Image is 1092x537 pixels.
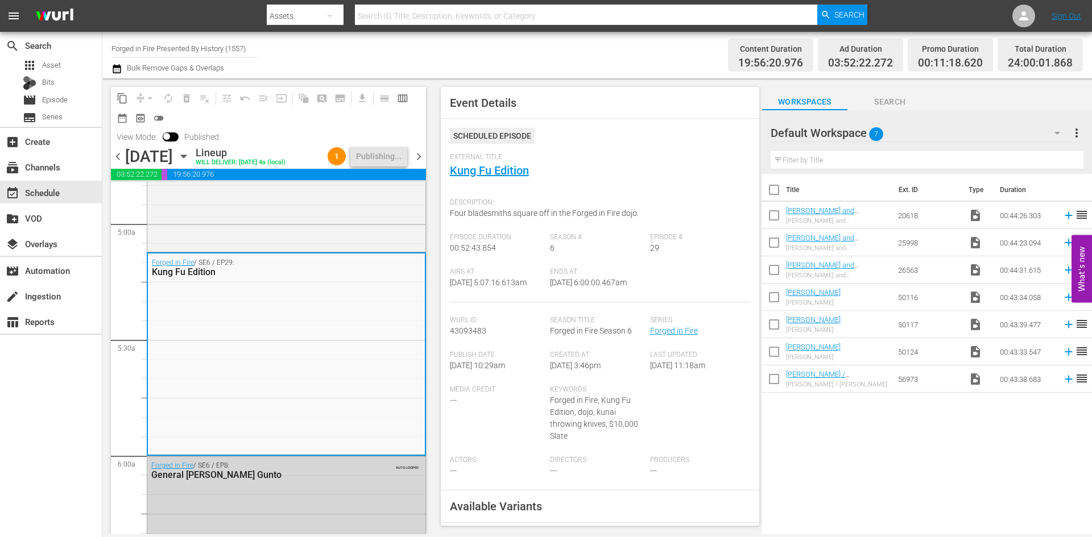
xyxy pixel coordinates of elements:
div: Kung Fu Edition [152,267,365,277]
span: [DATE] 3:46pm [550,361,601,370]
td: 50117 [894,311,964,338]
a: [PERSON_NAME] and [PERSON_NAME] [786,261,859,278]
span: Episode [42,94,68,106]
span: Remove Gaps & Overlaps [131,89,159,107]
span: 03:52:22.272 [111,169,162,180]
span: 19:56:20.976 [167,169,426,180]
span: 43093483 [450,326,486,335]
span: Asset [23,59,36,72]
svg: Add to Schedule [1062,209,1075,222]
span: Series [42,111,63,123]
td: 26563 [894,256,964,284]
a: [PERSON_NAME] [786,315,841,324]
span: 00:52:43.854 [450,243,496,252]
button: Open Feedback Widget [1072,235,1092,302]
div: / SE6 / EP8: [151,461,366,480]
span: menu [7,9,20,23]
span: toggle_off [153,113,164,124]
div: Ad Duration [828,41,893,57]
span: Automation [6,264,19,278]
span: Video [969,318,982,331]
span: 7 [869,122,883,146]
span: 00:11:18.620 [162,169,167,180]
span: reorder [1075,208,1089,222]
span: Bits [42,77,55,88]
span: Video [969,236,982,249]
td: 00:43:39.477 [995,311,1058,338]
span: Airs At [450,268,544,277]
td: 00:44:23.094 [995,229,1058,256]
td: 00:43:38.683 [995,365,1058,393]
span: [DATE] 6:00:00.467am [550,278,627,287]
span: chevron_left [111,149,125,164]
svg: Add to Schedule [1062,345,1075,358]
span: Asset [42,60,61,71]
span: Video [969,263,982,277]
span: Series [23,111,36,124]
span: Ends At [550,268,644,277]
span: Clear Lineup [196,89,214,107]
td: 00:43:33.547 [995,338,1058,365]
td: 56973 [894,365,964,393]
th: Type [962,174,993,206]
th: Ext. ID [892,174,961,206]
span: calendar_view_week_outlined [397,93,408,104]
span: [DATE] 5:07:16.613am [450,278,527,287]
span: Loop Content [159,89,177,107]
span: Publish Date [450,351,544,360]
span: Create [6,135,19,149]
span: Forged in Fire Season 6 [550,326,632,335]
a: Forged in Fire [151,461,193,469]
div: Total Duration [1008,41,1073,57]
span: Wurl Id [450,316,544,325]
div: [PERSON_NAME] / [PERSON_NAME] [786,381,889,388]
span: Created At [550,351,644,360]
span: Week Calendar View [394,89,412,107]
span: View Mode: [111,132,163,141]
span: 24 hours Lineup View is OFF [150,109,168,127]
td: 00:44:26.303 [995,202,1058,229]
span: Schedule [6,186,19,200]
span: Episode # [650,233,744,242]
span: --- [650,466,657,475]
span: AUTO-LOOPED [396,460,419,469]
span: Video [969,345,982,359]
a: [PERSON_NAME] [786,288,841,297]
span: Episode [23,93,36,107]
span: Select an event to delete [177,89,196,107]
span: 19:56:20.976 [738,57,803,70]
span: Search [847,95,933,109]
span: Video [969,209,982,222]
div: [PERSON_NAME] [786,326,841,334]
span: Season # [550,233,644,242]
button: more_vert [1070,119,1083,147]
span: Search [834,5,864,25]
td: 00:44:31.615 [995,256,1058,284]
span: Toggle to switch from Published to Draft view. [163,132,171,140]
span: Download as CSV [349,87,371,109]
th: Duration [993,174,1061,206]
span: 00:11:18.620 [918,57,983,70]
span: Producers [650,456,744,465]
span: External Title [450,153,744,162]
div: Scheduled Episode [450,128,535,144]
div: Lineup [196,147,286,159]
div: Publishing... [356,146,402,166]
div: Default Workspace [771,117,1071,149]
a: Forged in Fire [152,259,194,267]
span: Forged in Fire, Kung Fu Edition, dojo, kunai throwing knives, $10,000 Slate [550,396,638,440]
span: 24:00:01.868 [1008,57,1073,70]
svg: Add to Schedule [1062,264,1075,276]
td: 20618 [894,202,964,229]
span: Event Details [450,96,516,110]
span: Search [6,39,19,53]
a: Kung Fu Edition [450,164,529,177]
span: Available Variants [450,499,542,513]
svg: Add to Schedule [1062,373,1075,385]
div: General [PERSON_NAME] Gunto [151,469,366,480]
th: Title [786,174,892,206]
span: --- [550,466,557,475]
div: / SE6 / EP29: [152,259,365,277]
span: Episode Duration [450,233,544,242]
a: [PERSON_NAME] [786,343,841,351]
